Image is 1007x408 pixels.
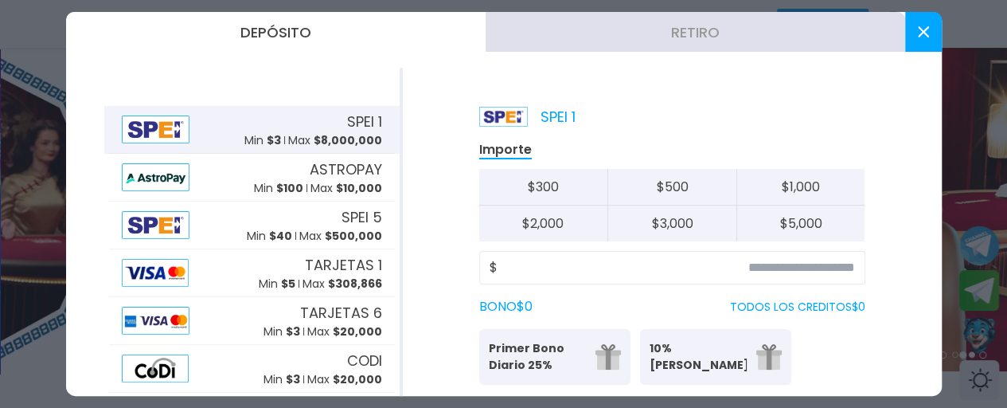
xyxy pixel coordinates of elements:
label: BONO $ 0 [479,297,533,316]
img: gift [756,344,782,370]
span: ASTROPAY [310,159,382,180]
span: $ 8,000,000 [314,132,382,148]
p: Min [254,180,303,197]
span: $ 40 [269,228,292,244]
p: Max [307,324,382,340]
button: AlipayTARJETAS 6Min $3Max $20,000 [104,297,400,345]
button: Primer Bono Diario 25% [479,329,630,385]
button: $1,000 [736,169,865,206]
span: SPEI 1 [347,111,382,132]
p: TODOS LOS CREDITOS $ 0 [730,299,865,316]
span: TARJETAS 1 [305,254,382,276]
button: $300 [479,169,608,206]
button: $500 [607,169,736,206]
p: Max [302,276,382,292]
button: $5,000 [736,206,865,241]
button: $3,000 [607,206,736,241]
button: AlipayCODIMin $3Max $20,000 [104,345,400,393]
button: 10% [PERSON_NAME] [640,329,791,385]
p: Max [310,180,382,197]
span: $ [490,258,498,277]
span: $ 3 [286,324,300,339]
p: Max [288,132,382,149]
span: SPEI 5 [342,206,382,228]
p: Primer Bono Diario 25% [489,340,586,374]
img: Alipay [122,163,190,191]
button: AlipayASTROPAYMin $100Max $10,000 [104,154,400,202]
img: Platform Logo [479,107,528,127]
button: Retiro [486,12,905,52]
p: 10% [PERSON_NAME] [650,340,747,374]
img: gift [595,344,621,370]
p: Max [307,371,382,388]
span: TARJETAS 6 [300,302,382,324]
span: $ 308,866 [328,276,382,292]
p: Min [247,228,292,245]
button: AlipaySPEI 1Min $3Max $8,000,000 [104,106,400,154]
span: CODI [347,350,382,371]
p: Min [263,371,300,388]
span: $ 10,000 [336,180,382,196]
p: Min [259,276,295,292]
button: AlipayTARJETAS 1Min $5Max $308,866 [104,249,400,297]
img: Alipay [122,355,189,382]
p: SPEI 1 [479,106,576,127]
p: Importe [479,141,532,159]
span: $ 20,000 [333,324,382,339]
span: $ 20,000 [333,371,382,387]
span: $ 100 [276,180,303,196]
button: AlipaySPEI 5Min $40Max $500,000 [104,202,400,249]
button: Depósito [66,12,486,52]
img: Alipay [122,211,190,239]
button: $2,000 [479,206,608,241]
p: Min [244,132,281,149]
img: Alipay [122,307,190,335]
p: Min [263,324,300,340]
img: Alipay [122,116,190,143]
span: $ 5 [281,276,295,292]
img: Alipay [122,259,189,287]
span: $ 3 [286,371,300,387]
p: Max [299,228,382,245]
span: $ 3 [267,132,281,148]
span: $ 500,000 [325,228,382,244]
